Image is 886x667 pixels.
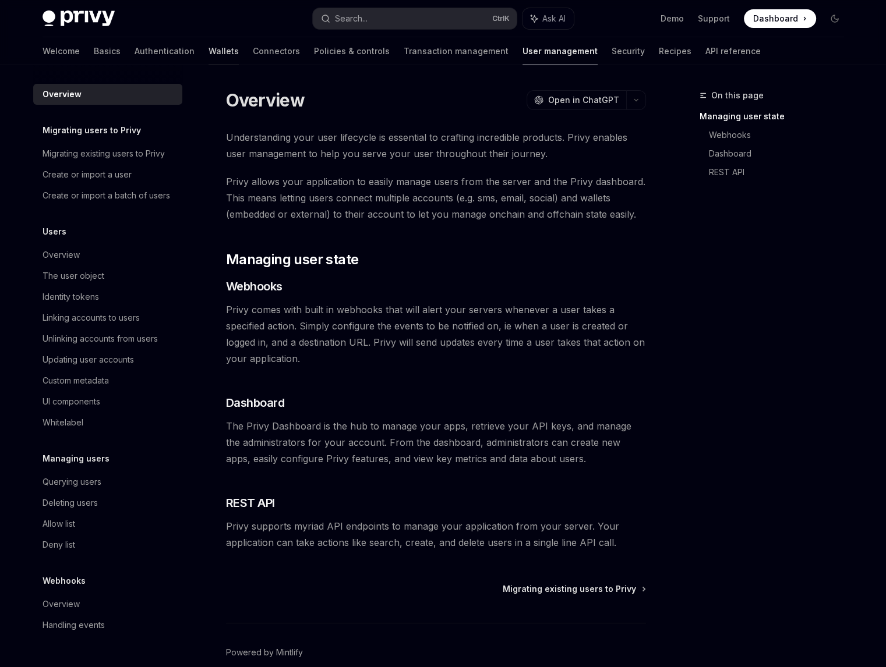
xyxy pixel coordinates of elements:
div: Linking accounts to users [43,311,140,325]
div: Deny list [43,538,75,552]
a: REST API [709,163,853,182]
a: Migrating existing users to Privy [33,143,182,164]
a: Managing user state [700,107,853,126]
div: Overview [43,87,82,101]
button: Search...CtrlK [313,8,517,29]
a: Transaction management [404,37,509,65]
a: Migrating existing users to Privy [503,583,645,595]
a: Powered by Mintlify [226,647,303,658]
div: The user object [43,269,104,283]
span: Webhooks [226,278,283,295]
div: Whitelabel [43,416,83,430]
a: API reference [705,37,761,65]
h5: Webhooks [43,574,86,588]
div: Overview [43,248,80,262]
a: Whitelabel [33,412,182,433]
a: Unlinking accounts from users [33,328,182,349]
span: On this page [711,88,764,102]
span: Dashboard [753,13,798,24]
span: Ctrl K [492,14,510,23]
div: Overview [43,597,80,611]
span: Understanding your user lifecycle is essential to crafting incredible products. Privy enables use... [226,129,646,162]
a: Security [612,37,645,65]
a: Handling events [33,615,182,636]
a: Linking accounts to users [33,307,182,328]
a: Policies & controls [314,37,390,65]
a: Webhooks [709,126,853,144]
span: Privy allows your application to easily manage users from the server and the Privy dashboard. Thi... [226,173,646,222]
div: UI components [43,395,100,409]
button: Toggle dark mode [825,9,844,28]
a: Create or import a batch of users [33,185,182,206]
span: Dashboard [226,395,285,411]
span: Open in ChatGPT [548,94,619,106]
button: Ask AI [523,8,574,29]
h5: Users [43,225,66,239]
div: Create or import a batch of users [43,189,170,203]
a: Dashboard [744,9,816,28]
img: dark logo [43,10,115,27]
a: Identity tokens [33,286,182,307]
a: Dashboard [709,144,853,163]
a: Connectors [253,37,300,65]
div: Create or import a user [43,168,132,182]
div: Handling events [43,618,105,632]
div: Search... [335,12,368,26]
a: Create or import a user [33,164,182,185]
a: Support [698,13,730,24]
span: Migrating existing users to Privy [503,583,636,595]
span: Privy comes with built in webhooks that will alert your servers whenever a user takes a specified... [226,301,646,367]
div: Updating user accounts [43,353,134,367]
a: Recipes [659,37,691,65]
div: Allow list [43,517,75,531]
div: Migrating existing users to Privy [43,147,165,161]
a: User management [523,37,598,65]
a: Overview [33,244,182,265]
a: UI components [33,391,182,412]
div: Deleting users [43,496,98,510]
button: Open in ChatGPT [527,90,626,110]
a: Overview [33,594,182,615]
a: Welcome [43,37,80,65]
a: Querying users [33,471,182,492]
span: The Privy Dashboard is the hub to manage your apps, retrieve your API keys, and manage the admini... [226,418,646,467]
span: Privy supports myriad API endpoints to manage your application from your server. Your application... [226,518,646,551]
span: Managing user state [226,250,359,269]
h5: Migrating users to Privy [43,123,141,137]
div: Unlinking accounts from users [43,332,158,346]
a: Overview [33,84,182,105]
a: Updating user accounts [33,349,182,370]
span: REST API [226,495,275,511]
span: Ask AI [542,13,566,24]
a: Wallets [209,37,239,65]
a: Authentication [135,37,195,65]
a: Demo [661,13,684,24]
a: The user object [33,265,182,286]
div: Identity tokens [43,290,99,304]
a: Deleting users [33,492,182,513]
h5: Managing users [43,452,110,466]
div: Querying users [43,475,101,489]
a: Custom metadata [33,370,182,391]
a: Deny list [33,534,182,555]
a: Basics [94,37,121,65]
h1: Overview [226,90,305,111]
a: Allow list [33,513,182,534]
div: Custom metadata [43,374,109,388]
